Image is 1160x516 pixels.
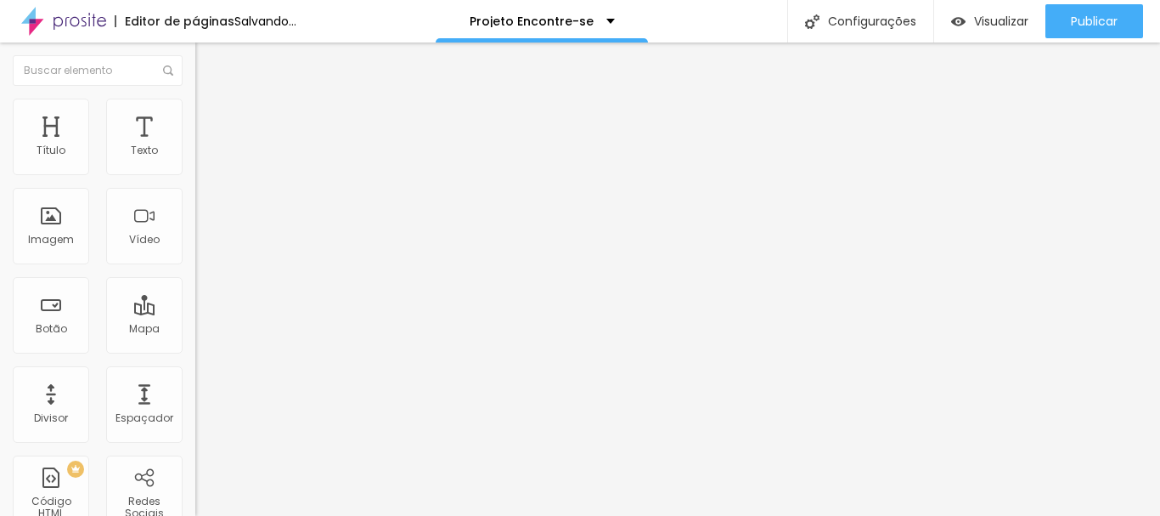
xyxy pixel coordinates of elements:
[234,15,296,27] div: Salvando...
[129,234,160,246] div: Vídeo
[115,15,234,27] div: Editor de páginas
[34,412,68,424] div: Divisor
[195,43,1160,516] iframe: Editor
[934,4,1045,38] button: Visualizar
[805,14,819,29] img: Icone
[13,55,183,86] input: Buscar elemento
[36,323,67,335] div: Botão
[37,145,65,156] div: Título
[1071,14,1118,28] span: Publicar
[974,14,1028,28] span: Visualizar
[470,15,594,27] p: Projeto Encontre-se
[115,412,173,424] div: Espaçador
[28,234,74,246] div: Imagem
[163,65,173,76] img: Icone
[131,145,158,156] div: Texto
[1045,4,1143,38] button: Publicar
[129,323,160,335] div: Mapa
[951,14,966,29] img: view-1.svg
